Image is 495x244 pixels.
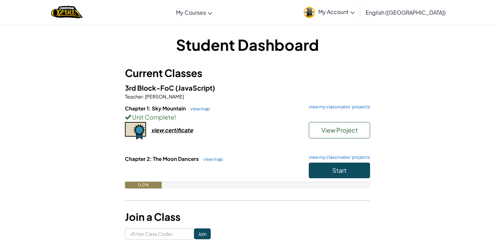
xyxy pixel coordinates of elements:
[125,182,162,188] div: 0.0%
[200,156,223,162] a: view map
[174,113,176,121] span: !
[175,83,215,92] span: (JavaScript)
[318,8,355,15] span: My Account
[309,122,370,138] button: View Project
[125,126,193,134] a: view certificate
[125,122,146,140] img: certificate-icon.png
[125,209,370,225] h3: Join a Class
[125,228,194,240] input: <Enter Class Code>
[305,105,370,109] a: view my classmates' projects
[125,105,187,111] span: Chapter 1: Sky Mountain
[173,3,215,21] a: My Courses
[51,5,83,19] a: Ozaria by CodeCombat logo
[125,93,143,100] span: Teacher
[125,34,370,55] h1: Student Dashboard
[131,113,174,121] span: Unit Complete
[321,126,358,134] span: View Project
[309,163,370,178] button: Start
[143,93,144,100] span: :
[144,93,184,100] span: [PERSON_NAME]
[176,9,206,16] span: My Courses
[362,3,449,21] a: English ([GEOGRAPHIC_DATA])
[305,155,370,159] a: view my classmates' projects
[300,1,358,23] a: My Account
[125,65,370,81] h3: Current Classes
[366,9,446,16] span: English ([GEOGRAPHIC_DATA])
[125,83,175,92] span: 3rd Block-FoC
[194,228,211,239] input: Join
[304,7,315,18] img: avatar
[151,126,193,134] div: view certificate
[332,166,347,174] span: Start
[125,155,200,162] span: Chapter 2: The Moon Dancers
[51,5,83,19] img: Home
[187,106,210,111] a: view map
